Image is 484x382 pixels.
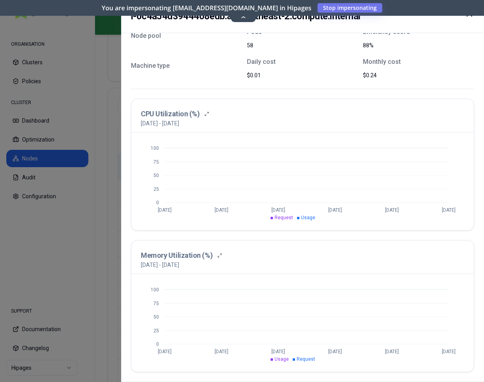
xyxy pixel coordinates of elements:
tspan: 0 [156,200,159,205]
tspan: [DATE] [442,348,456,354]
div: $0.24 [363,71,452,79]
tspan: [DATE] [158,348,172,354]
p: Node pool [131,33,242,39]
p: Daily cost [247,59,358,65]
tspan: 100 [151,287,159,293]
p: Pods [247,29,358,35]
h3: CPU Utilization (%) [141,108,200,119]
tspan: 75 [153,300,159,306]
tspan: 0 [156,341,159,347]
div: $0.01 [247,71,336,79]
tspan: 100 [151,145,159,151]
tspan: [DATE] [215,348,228,354]
tspan: 25 [153,328,159,333]
tspan: [DATE] [328,207,342,212]
span: Usage [275,356,289,362]
span: Request [297,356,315,362]
tspan: 50 [153,314,159,320]
tspan: 75 [153,159,159,164]
tspan: [DATE] [271,207,285,212]
tspan: [DATE] [442,207,456,212]
span: Usage [301,215,315,220]
tspan: [DATE] [158,207,172,212]
div: 88% [363,41,452,49]
p: Efficiency score [363,29,474,35]
span: Request [275,215,293,220]
div: 58 [247,41,336,49]
tspan: [DATE] [385,348,399,354]
tspan: [DATE] [271,348,285,354]
tspan: 50 [153,173,159,178]
p: Monthly cost [363,59,474,65]
p: [DATE] - [DATE] [141,119,179,127]
tspan: [DATE] [385,207,399,212]
tspan: [DATE] [328,348,342,354]
h2: i-0c4a54d3944408edb.ap-southeast-2.compute.internal [131,9,360,23]
tspan: [DATE] [215,207,228,212]
h3: Memory Utilization (%) [141,250,213,261]
p: [DATE] - [DATE] [141,261,179,269]
tspan: 25 [153,186,159,192]
p: Machine type [131,63,242,69]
